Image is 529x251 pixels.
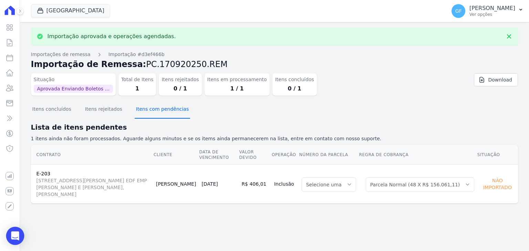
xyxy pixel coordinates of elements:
span: [STREET_ADDRESS][PERSON_NAME] EDF EMP [PERSON_NAME] E [PERSON_NAME], [PERSON_NAME] [37,177,151,198]
dd: 1 / 1 [207,85,267,93]
button: Itens concluídos [31,101,73,119]
button: GF [PERSON_NAME] Ver opções [446,1,529,21]
dt: Total de Itens [121,76,154,83]
dt: Itens rejeitados [162,76,199,83]
button: [GEOGRAPHIC_DATA] [31,4,110,17]
h2: Lista de itens pendentes [31,122,518,132]
dt: Itens concluídos [275,76,314,83]
p: 1 itens ainda não foram processados. Aguarde alguns minutos e se os items ainda permanecerem na l... [31,135,518,142]
span: Aprovada Enviando Boletos ... [34,85,113,93]
p: Importação aprovada e operações agendadas. [48,33,176,40]
a: Importações de remessa [31,51,91,58]
div: Open Intercom Messenger [6,227,24,245]
th: Número da Parcela [299,145,359,165]
div: Não importado [480,176,515,192]
th: Operação [271,145,299,165]
span: PC.170920250.REM [146,59,227,69]
p: [PERSON_NAME] [469,5,515,12]
th: Cliente [153,145,199,165]
th: Situação [477,145,518,165]
button: Itens com pendências [135,101,190,119]
th: Regra de Cobrança [359,145,477,165]
td: R$ 406,01 [239,164,271,203]
dd: 1 [121,85,154,93]
dt: Itens em processamento [207,76,267,83]
a: Download [474,73,518,86]
nav: Breadcrumb [31,51,518,58]
td: [PERSON_NAME] [153,164,199,203]
th: Data de Vencimento [199,145,239,165]
dd: 0 / 1 [162,85,199,93]
th: Valor devido [239,145,271,165]
p: Ver opções [469,12,515,17]
a: E-203 [37,171,51,176]
button: Itens rejeitados [84,101,124,119]
dd: 0 / 1 [275,85,314,93]
dt: Situação [34,76,113,83]
a: Importação #d3ef466b [108,51,165,58]
th: Contrato [31,145,154,165]
span: GF [455,9,462,13]
td: Inclusão [271,164,299,203]
td: [DATE] [199,164,239,203]
h2: Importação de Remessa: [31,58,518,70]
